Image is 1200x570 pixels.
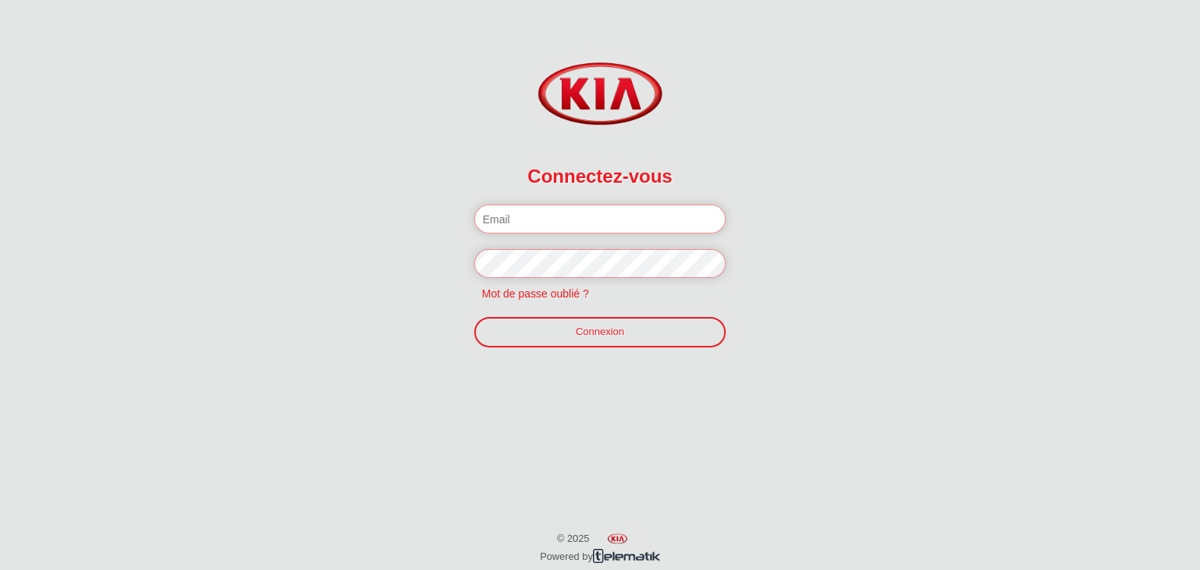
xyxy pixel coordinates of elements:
[474,155,727,197] h2: Connectez-vous
[474,317,727,347] a: Connexion
[593,549,660,562] img: telematik.png
[474,205,727,233] input: Email
[490,515,710,565] p: © 2025 Powered by
[474,287,597,300] a: Mot de passe oublié ?
[592,533,643,544] img: word_sayartech.png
